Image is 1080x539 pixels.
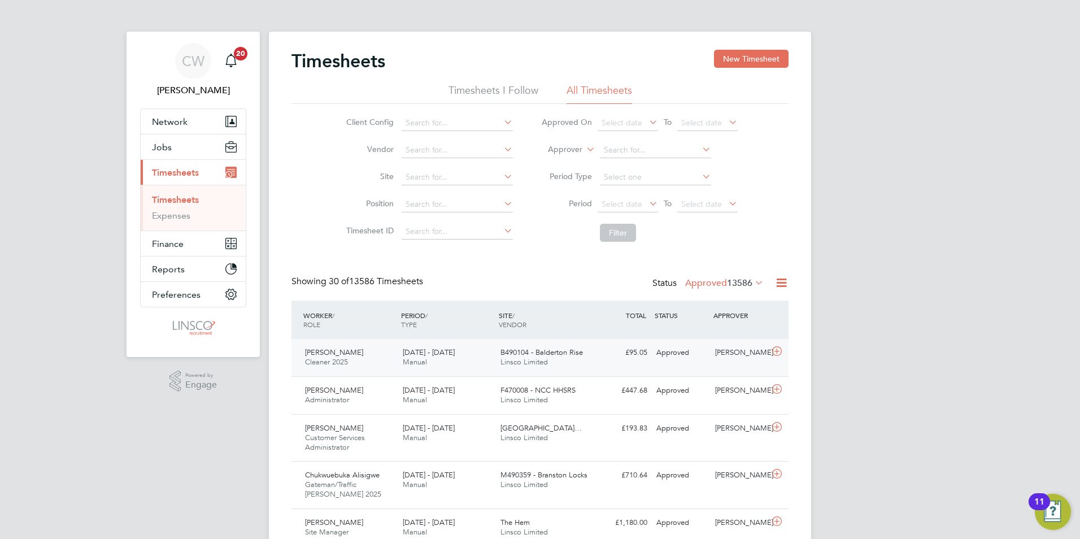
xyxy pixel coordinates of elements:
span: Reports [152,264,185,275]
span: Site Manager [305,527,349,537]
span: TYPE [401,320,417,329]
span: [DATE] - [DATE] [403,423,455,433]
span: Manual [403,433,427,442]
span: Gateman/Traffic [PERSON_NAME] 2025 [305,480,381,499]
button: Jobs [141,134,246,159]
span: The Hem [500,518,530,527]
span: ROLE [303,320,320,329]
a: Expenses [152,210,190,221]
label: Site [343,171,394,181]
a: 20 [220,43,242,79]
span: Finance [152,238,184,249]
span: To [660,115,675,129]
span: Linsco Limited [500,433,548,442]
input: Search for... [402,197,513,212]
span: Cleaner 2025 [305,357,348,367]
a: CW[PERSON_NAME] [140,43,246,97]
span: Jobs [152,142,172,153]
span: / [425,311,428,320]
input: Select one [600,169,711,185]
label: Period [541,198,592,208]
img: linsco-logo-retina.png [169,319,216,337]
button: Network [141,109,246,134]
label: Approved [685,277,764,289]
button: New Timesheet [714,50,789,68]
div: £95.05 [593,344,652,362]
div: SITE [496,305,594,334]
a: Timesheets [152,194,199,205]
label: Period Type [541,171,592,181]
button: Reports [141,257,246,281]
div: Status [652,276,766,292]
div: [PERSON_NAME] [711,466,769,485]
div: Approved [652,466,711,485]
div: Approved [652,514,711,532]
span: [DATE] - [DATE] [403,347,455,357]
div: £193.83 [593,419,652,438]
span: F470008 - NCC HHSRS [500,385,576,395]
span: Engage [185,380,217,390]
label: Position [343,198,394,208]
span: [DATE] - [DATE] [403,518,455,527]
span: [PERSON_NAME] [305,347,363,357]
input: Search for... [402,169,513,185]
label: Client Config [343,117,394,127]
span: Manual [403,527,427,537]
div: £447.68 [593,381,652,400]
span: Select date [681,118,722,128]
button: Open Resource Center, 11 new notifications [1035,494,1071,530]
span: Manual [403,480,427,489]
input: Search for... [402,142,513,158]
span: Powered by [185,371,217,380]
span: / [332,311,334,320]
span: Manual [403,395,427,405]
span: Preferences [152,289,201,300]
span: Network [152,116,188,127]
span: M490359 - Branston Locks [500,470,587,480]
span: [PERSON_NAME] [305,518,363,527]
div: STATUS [652,305,711,325]
span: Manual [403,357,427,367]
span: [PERSON_NAME] [305,385,363,395]
span: Select date [602,118,642,128]
span: VENDOR [499,320,526,329]
div: APPROVER [711,305,769,325]
div: [PERSON_NAME] [711,514,769,532]
span: Select date [681,199,722,209]
h2: Timesheets [291,50,385,72]
button: Filter [600,224,636,242]
div: £710.64 [593,466,652,485]
span: Customer Services Administrator [305,433,365,452]
span: Linsco Limited [500,395,548,405]
div: PERIOD [398,305,496,334]
label: Approver [532,144,582,155]
button: Preferences [141,282,246,307]
div: Timesheets [141,185,246,231]
a: Powered byEngage [169,371,217,392]
span: CW [182,54,204,68]
span: [DATE] - [DATE] [403,470,455,480]
span: 13586 [727,277,752,289]
span: TOTAL [626,311,646,320]
input: Search for... [402,224,513,240]
span: Chloe Whittall [140,84,246,97]
div: £1,180.00 [593,514,652,532]
span: [DATE] - [DATE] [403,385,455,395]
span: Administrator [305,395,349,405]
nav: Main navigation [127,32,260,357]
div: Approved [652,344,711,362]
div: [PERSON_NAME] [711,381,769,400]
span: / [512,311,515,320]
a: Go to home page [140,319,246,337]
span: Linsco Limited [500,357,548,367]
div: [PERSON_NAME] [711,344,769,362]
input: Search for... [402,115,513,131]
span: 13586 Timesheets [329,276,423,287]
span: Chukwuebuka Alisigwe [305,470,380,480]
button: Finance [141,231,246,256]
label: Timesheet ID [343,225,394,236]
div: Showing [291,276,425,288]
div: Approved [652,419,711,438]
div: 11 [1034,502,1044,516]
li: All Timesheets [567,84,632,104]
